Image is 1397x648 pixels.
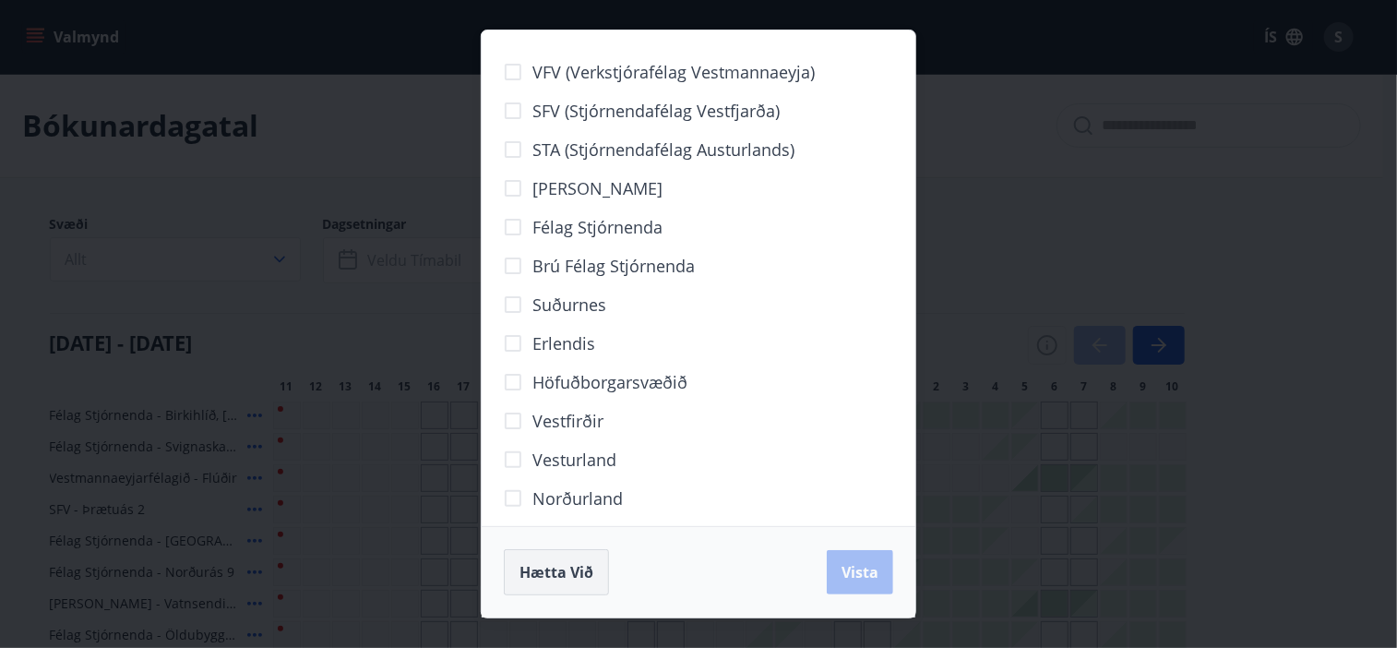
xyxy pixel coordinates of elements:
span: Vesturland [532,448,616,472]
span: Norðurland [532,486,623,510]
span: SFV (Stjórnendafélag Vestfjarða) [532,99,780,123]
span: STA (Stjórnendafélag Austurlands) [532,138,794,162]
span: Félag stjórnenda [532,215,663,239]
span: Höfuðborgarsvæðið [532,370,687,394]
span: Erlendis [532,331,595,355]
span: Hætta við [519,562,593,582]
button: Hætta við [504,549,609,595]
span: [PERSON_NAME] [532,176,663,200]
span: Brú félag stjórnenda [532,254,695,278]
span: Austurland [532,525,617,549]
span: Vestfirðir [532,409,603,433]
span: Suðurnes [532,293,606,317]
span: VFV (Verkstjórafélag Vestmannaeyja) [532,60,815,84]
